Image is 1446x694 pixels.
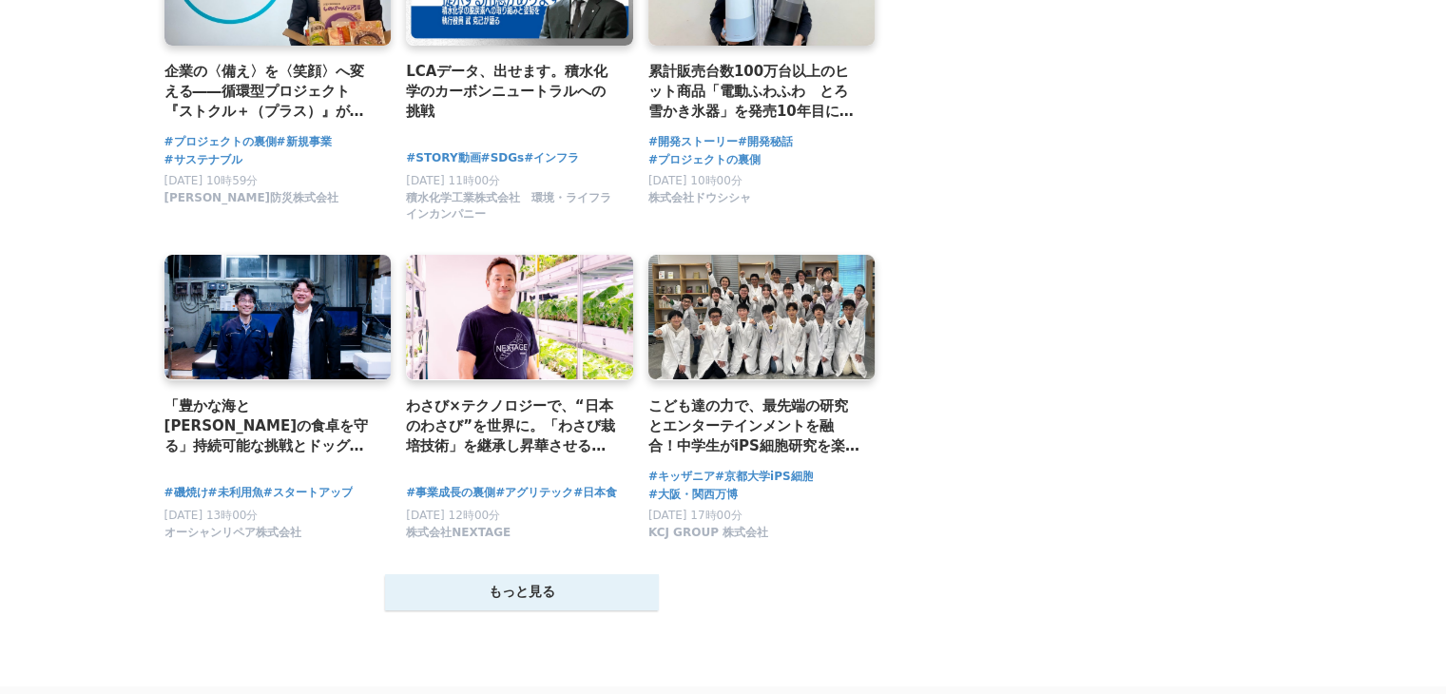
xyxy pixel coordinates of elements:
[648,133,738,151] a: #開発ストーリー
[648,196,751,209] a: 株式会社ドウシシャ
[524,149,579,167] a: #インフラ
[495,484,573,502] a: #アグリテック
[406,530,511,544] a: 株式会社NEXTAGE
[406,149,480,167] a: #STORY動画
[406,174,500,187] span: [DATE] 11時00分
[648,190,751,206] span: 株式会社ドウシシャ
[164,151,242,169] a: #サステナブル
[164,395,376,457] a: 「豊かな海と[PERSON_NAME]の食卓を守る」持続可能な挑戦とドッグフード誕生秘話に迫る
[648,468,715,486] a: #キッザニア
[164,196,339,209] a: [PERSON_NAME]防災株式会社
[164,509,259,522] span: [DATE] 13時00分
[648,151,761,169] a: #プロジェクトの裏側
[648,509,742,522] span: [DATE] 17時00分
[406,211,618,224] a: 積水化学工業株式会社 環境・ライフラインカンパニー
[164,61,376,123] a: 企業の〈備え〉を〈笑顔〉へ変える――循環型プロジェクト『ストクル＋（プラス）』が実現する新しい社会貢献のカタチ
[164,174,259,187] span: [DATE] 10時59分
[164,525,301,541] span: オーシャンリペア株式会社
[164,133,277,151] a: #プロジェクトの裏側
[573,484,617,502] a: #日本食
[277,133,332,151] a: #新規事業
[715,468,814,486] a: #京都大学iPS細胞
[208,484,263,502] a: #未利用魚
[385,574,659,610] button: もっと見る
[481,149,525,167] a: #SDGs
[406,395,618,457] a: わさび×テクノロジーで、“日本のわさび”を世界に。「わさび栽培技術」を継承し昇華させるアグリテックベンチャー・NEXTAGEの挑戦
[648,174,742,187] span: [DATE] 10時00分
[406,484,495,502] a: #事業成長の裏側
[648,525,768,541] span: KCJ GROUP 株式会社
[648,530,768,544] a: KCJ GROUP 株式会社
[406,509,500,522] span: [DATE] 12時00分
[648,486,738,504] a: #大阪・関西万博
[164,484,208,502] a: #磯焼け
[406,525,511,541] span: 株式会社NEXTAGE
[164,530,301,544] a: オーシャンリペア株式会社
[738,133,793,151] a: #開発秘話
[648,61,860,123] a: 累計販売台数100万台以上のヒット商品「電動ふわふわ とろ雪かき氷器」を発売10年目にして、フルリニューアルした背景とは
[648,395,860,457] a: こども達の力で、最先端の研究とエンターテインメントを融合！中学生がiPS細胞研究を楽しく伝えるためのゲーム制作に挑戦
[164,190,339,206] span: [PERSON_NAME]防災株式会社
[406,190,618,222] span: 積水化学工業株式会社 環境・ライフラインカンパニー
[406,61,618,123] a: LCAデータ、出せます。積水化学のカーボンニュートラルへの挑戦
[263,484,353,502] a: #スタートアップ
